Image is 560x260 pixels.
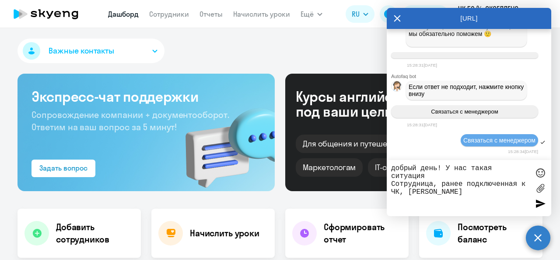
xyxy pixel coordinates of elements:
label: Лимит 10 файлов [534,182,547,195]
h4: Посмотреть баланс [458,221,535,246]
h4: Сформировать отчет [324,221,402,246]
button: Связаться с менеджером [391,105,538,118]
div: Курсы английского под ваши цели [296,89,445,119]
img: bg-img [173,93,275,191]
h3: Экспресс-чат поддержки [31,88,261,105]
time: 15:28:31[DATE] [407,122,437,127]
span: Связаться с менеджером [463,137,535,144]
img: bot avatar [392,81,402,94]
div: Задать вопрос [39,163,87,173]
h4: Добавить сотрудников [56,221,134,246]
div: Autofaq bot [391,74,551,79]
button: ЧК 50 %, ЭКСЕЛЛЕНС ЭКСПЕРТ, АО [454,4,553,25]
button: RU [346,5,374,23]
span: Если ответ не подходит, нажмите кнопку внизу [409,83,525,97]
span: Связаться с менеджером [431,108,498,115]
span: Важные контакты [49,45,114,57]
h4: Начислить уроки [190,227,259,239]
time: 15:28:31[DATE] [407,63,437,68]
p: ЧК 50 %, ЭКСЕЛЛЕНС ЭКСПЕРТ, АО [458,4,539,25]
span: Ещё [301,9,314,19]
div: Маркетологам [296,158,363,177]
div: IT-специалистам [368,158,443,177]
span: Сопровождение компании + документооборот. Ответим на ваш вопрос за 5 минут! [31,109,229,132]
time: 15:28:34[DATE] [508,149,538,154]
a: Сотрудники [149,10,189,18]
a: Отчеты [199,10,223,18]
textarea: добрый день! У нас такая ситуация Сотрудница, ранее подключенная к ЧК, [PERSON_NAME] [391,164,529,212]
button: Балансbalance [402,5,448,23]
button: Важные контакты [17,39,164,63]
a: Начислить уроки [233,10,290,18]
a: Дашборд [108,10,139,18]
div: Для общения и путешествий [296,135,416,153]
span: RU [352,9,360,19]
button: Задать вопрос [31,160,95,177]
button: Ещё [301,5,322,23]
